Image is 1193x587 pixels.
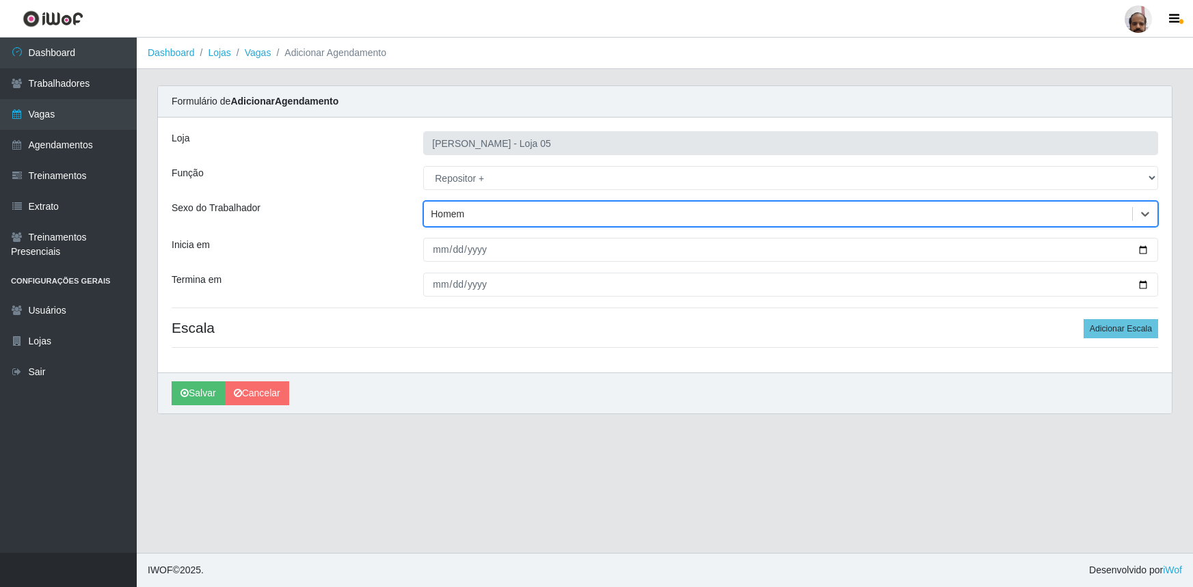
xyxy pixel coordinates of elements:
div: Formulário de [158,86,1172,118]
a: Dashboard [148,47,195,58]
a: Cancelar [225,381,289,405]
input: 00/00/0000 [423,238,1158,262]
img: CoreUI Logo [23,10,83,27]
a: iWof [1163,564,1182,575]
span: Desenvolvido por [1089,563,1182,577]
button: Salvar [172,381,225,405]
label: Função [172,166,204,180]
button: Adicionar Escala [1084,319,1158,338]
label: Inicia em [172,238,210,252]
div: Homem [431,207,464,221]
span: IWOF [148,564,173,575]
h4: Escala [172,319,1158,336]
label: Termina em [172,273,222,287]
a: Lojas [208,47,230,58]
li: Adicionar Agendamento [271,46,386,60]
label: Loja [172,131,189,146]
strong: Adicionar Agendamento [230,96,338,107]
a: Vagas [245,47,271,58]
input: 00/00/0000 [423,273,1158,297]
nav: breadcrumb [137,38,1193,69]
label: Sexo do Trabalhador [172,201,260,215]
span: © 2025 . [148,563,204,577]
